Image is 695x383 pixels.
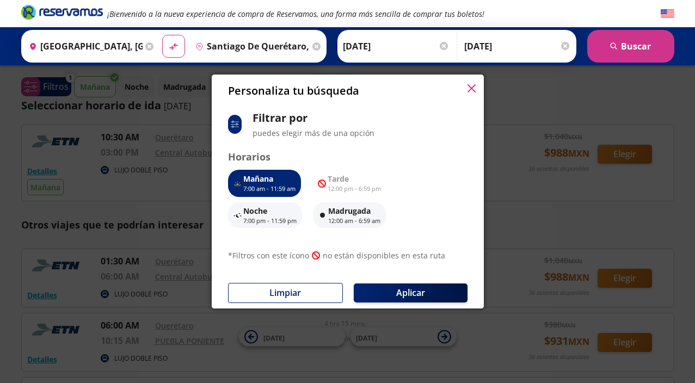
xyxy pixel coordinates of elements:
[191,33,310,60] input: Buscar Destino
[107,9,484,19] em: ¡Bienvenido a la nueva experiencia de compra de Reservamos, una forma más sencilla de comprar tus...
[328,205,380,217] p: Madrugada
[21,4,103,23] a: Brand Logo
[21,4,103,20] i: Brand Logo
[228,83,359,99] p: Personaliza tu búsqueda
[328,173,381,184] p: Tarde
[587,30,674,63] button: Buscar
[228,150,468,164] p: Horarios
[24,33,143,60] input: Buscar Origen
[243,184,296,194] p: 7:00 am - 11:59 am
[228,283,343,303] button: Limpiar
[328,217,380,226] p: 12:00 am - 6:59 am
[661,7,674,21] button: English
[243,217,297,226] p: 7:00 pm - 11:59 pm
[354,283,468,302] button: Aplicar
[343,33,450,60] input: Elegir Fecha
[253,127,374,139] p: puedes elegir más de una opción
[243,205,297,217] p: Noche
[228,250,309,261] p: * Filtros con este ícono
[253,110,374,126] p: Filtrar por
[464,33,571,60] input: Opcional
[228,202,302,228] button: Noche7:00 pm - 11:59 pm
[328,184,381,194] p: 12:00 pm - 6:59 pm
[228,170,301,197] button: Mañana7:00 am - 11:59 am
[323,250,445,261] p: no están disponibles en esta ruta
[243,173,296,184] p: Mañana
[312,170,387,197] button: Tarde12:00 pm - 6:59 pm
[313,202,386,228] button: Madrugada12:00 am - 6:59 am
